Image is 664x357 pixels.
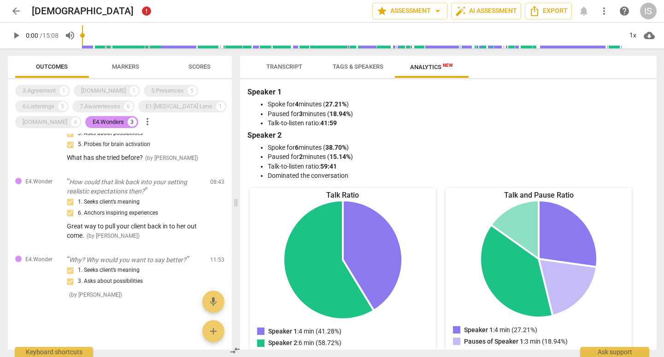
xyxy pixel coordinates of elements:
span: ( by [PERSON_NAME] ) [69,292,122,298]
li: Paused for minutes ( ) [268,152,647,162]
span: 08:43 [210,178,224,186]
span: Markers [112,63,139,70]
span: auto_fix_high [455,6,466,17]
li: Paused for minutes ( ) [268,109,647,119]
button: Add voice note [202,291,224,313]
span: Great way to pull your client back in to her out come. [67,222,197,240]
b: 41:59 [320,119,337,127]
div: 3.Agreement [23,86,56,95]
span: What has she tried before? [67,154,143,161]
div: 6 [124,102,133,111]
b: 2 [299,153,303,160]
b: 18.94% [329,110,351,117]
div: 5.Presences [151,86,184,95]
span: play_arrow [11,30,22,41]
li: Talk-to-listen ratio: [268,118,647,128]
b: 59:41 [320,163,337,170]
span: compare_arrows [229,345,241,356]
li: Dominated the conversation [268,171,647,181]
div: [DOMAIN_NAME] [23,117,67,127]
span: Export [529,6,568,17]
button: Play [8,27,24,44]
div: E4.Wonders [93,117,124,127]
b: Speaker 2 [247,131,282,140]
span: Transcript [266,63,302,70]
p: : 4 min (27.21%) [464,325,537,335]
div: Ask support [580,347,649,357]
h2: [DEMOGRAPHIC_DATA] [32,6,134,17]
div: 6.Listenings [23,102,54,111]
span: ( by [PERSON_NAME] ) [145,155,198,161]
span: Analytics [410,64,453,70]
b: 6 [295,144,299,151]
span: 11:53 [210,256,224,264]
b: 4 [295,100,299,108]
button: Assessment [372,3,447,19]
span: 0:00 [26,32,38,39]
span: Speaker 1 [464,326,493,334]
button: Add outcome [202,320,224,342]
div: Can't save [141,6,152,17]
span: New [443,63,453,68]
button: IS [640,3,657,19]
span: more_vert [599,6,610,17]
button: Export [525,3,572,19]
span: add [208,326,219,337]
button: Volume [62,27,78,44]
p: How could that link back into your setting realistic expectations then? [67,177,203,196]
button: AI Assessment [451,3,521,19]
div: E1.[MEDICAL_DATA] Lens [146,102,212,111]
span: AI Assessment [455,6,517,17]
div: 5 [188,86,197,95]
span: mic [208,296,219,307]
span: arrow_drop_down [432,6,443,17]
span: error [141,6,152,17]
span: Speaker 2 [464,350,493,357]
div: 4 [71,117,80,127]
span: Speaker 2 [268,339,297,346]
p: Why? Why would you want to say better? [67,255,203,265]
p: : 3 min (18.94%) [464,337,568,346]
span: cloud_download [644,30,655,41]
b: 27.21% [325,100,347,108]
b: 38.70% [325,144,347,151]
b: 3 [299,110,303,117]
span: Scores [188,63,211,70]
span: Outcomes [36,63,68,70]
p: : 4 min (41.28%) [268,327,341,336]
span: E4.Wonder [25,256,53,263]
span: volume_up [65,30,76,41]
span: ( by [PERSON_NAME] ) [87,233,140,239]
span: star [376,6,388,17]
div: 1 [59,86,69,95]
div: 3 [128,117,137,127]
div: Talk and Pause Ratio [446,190,631,200]
span: arrow_back [11,6,22,17]
span: Speaker 1 [268,328,297,335]
span: help [619,6,630,17]
b: 15.14% [329,153,351,160]
div: 1x [624,28,642,43]
div: 5 [58,102,67,111]
span: more_vert [142,116,153,127]
div: Keyboard shortcuts [15,347,93,357]
div: 7.Awarenesses [80,102,120,111]
span: Pauses of Speaker 1 [464,338,523,345]
div: Talk Ratio [250,190,435,200]
li: Spoke for minutes ( ) [268,143,647,152]
p: : 6 min (58.72%) [268,338,341,348]
li: Talk-to-listen ratio: [268,162,647,171]
span: E4.Wonder [25,178,53,186]
li: Spoke for minutes ( ) [268,99,647,109]
span: / 15:08 [40,32,59,39]
span: Tags & Speakers [333,63,383,70]
div: [DOMAIN_NAME] [81,86,126,95]
span: Assessment [376,6,443,17]
b: Speaker 1 [247,88,282,96]
div: 1 [129,86,139,95]
div: 1 [216,102,225,111]
a: Help [616,3,633,19]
